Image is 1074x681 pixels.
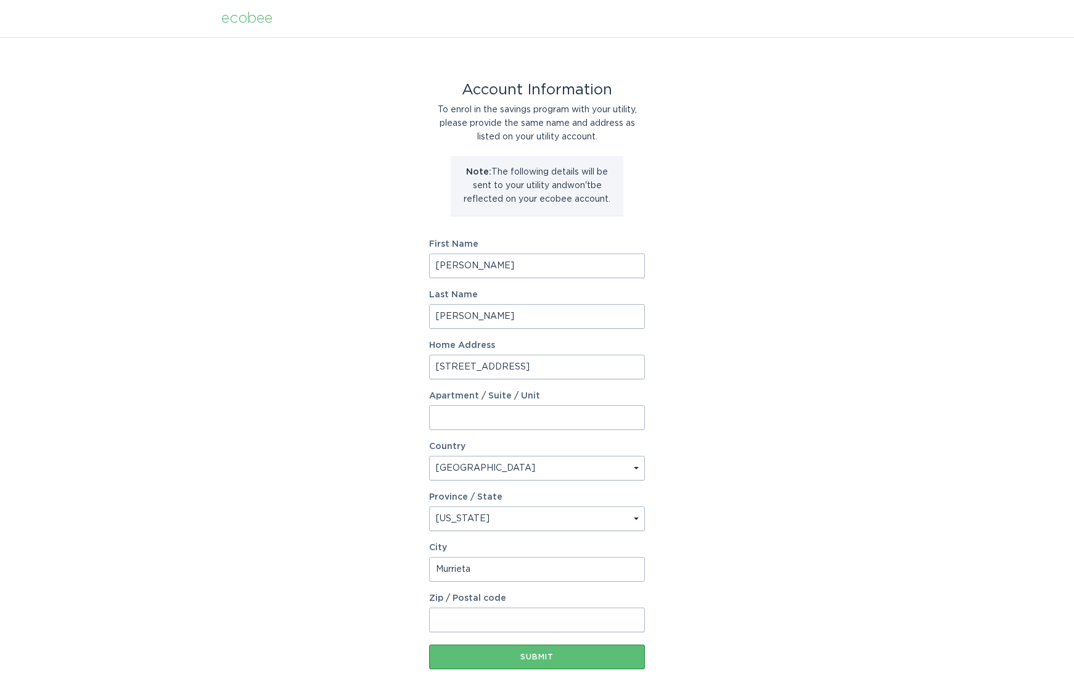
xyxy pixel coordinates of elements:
label: Country [429,442,465,451]
label: Zip / Postal code [429,594,645,603]
strong: Note: [466,168,491,176]
button: Submit [429,645,645,669]
label: Home Address [429,341,645,350]
label: Province / State [429,493,502,501]
div: Submit [435,653,639,661]
label: Apartment / Suite / Unit [429,392,645,400]
label: City [429,543,645,552]
p: The following details will be sent to your utility and won't be reflected on your ecobee account. [460,165,614,206]
label: First Name [429,240,645,249]
div: ecobee [221,12,273,25]
div: To enrol in the savings program with your utility, please provide the same name and address as li... [429,103,645,144]
label: Last Name [429,291,645,299]
div: Account Information [429,83,645,97]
